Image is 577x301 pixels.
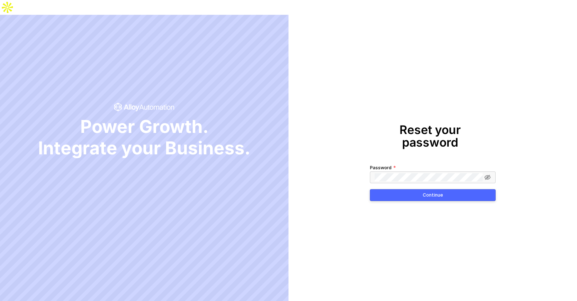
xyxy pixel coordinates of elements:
[370,124,490,148] h1: Reset your password
[114,103,175,111] span: icon-success
[370,189,496,201] button: Continue
[423,192,443,198] div: Continue
[375,173,483,181] input: Password
[38,116,250,158] span: Power Growth. Integrate your Business.
[370,164,396,171] label: Password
